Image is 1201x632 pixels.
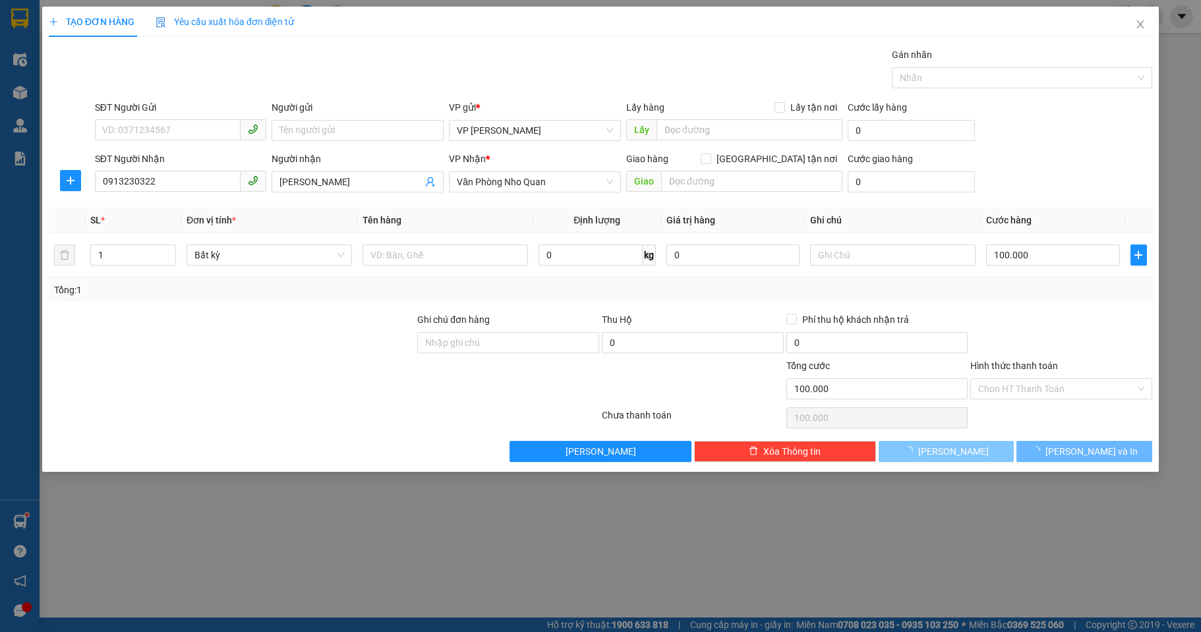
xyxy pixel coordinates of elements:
[363,244,528,266] input: VD: Bàn, Ghế
[986,215,1032,225] span: Cước hàng
[156,16,295,27] span: Yêu cầu xuất hóa đơn điện tử
[73,49,299,65] li: Hotline: 19003086
[666,215,715,225] span: Giá trị hàng
[510,441,691,462] button: [PERSON_NAME]
[600,408,785,431] div: Chưa thanh toán
[248,124,258,134] span: phone
[16,96,143,161] b: GỬI : VP [PERSON_NAME]
[457,121,613,140] span: VP Nguyễn Quốc Trị
[449,154,486,164] span: VP Nhận
[49,17,58,26] span: plus
[1031,446,1045,455] span: loading
[187,215,236,225] span: Đơn vị tính
[785,100,842,115] span: Lấy tận nơi
[16,16,82,82] img: logo.jpg
[417,314,490,325] label: Ghi chú đơn hàng
[848,154,913,164] label: Cước giao hàng
[449,100,621,115] div: VP gửi
[918,444,989,459] span: [PERSON_NAME]
[1016,441,1152,462] button: [PERSON_NAME] và In
[573,215,620,225] span: Định lượng
[1130,244,1148,266] button: plus
[156,17,166,28] img: icon
[892,49,932,60] label: Gán nhãn
[666,244,800,266] input: 0
[49,16,134,27] span: TẠO ĐƠN HÀNG
[805,208,981,233] th: Ghi chú
[879,441,1014,462] button: [PERSON_NAME]
[694,441,876,462] button: deleteXóa Thông tin
[54,283,464,297] div: Tổng: 1
[54,244,75,266] button: delete
[95,152,267,166] div: SĐT Người Nhận
[1122,7,1159,43] button: Close
[60,170,81,191] button: plus
[810,244,976,266] input: Ghi Chú
[970,360,1058,371] label: Hình thức thanh toán
[749,446,758,457] span: delete
[73,32,299,49] li: Số 2 [PERSON_NAME], [GEOGRAPHIC_DATA]
[417,332,599,353] input: Ghi chú đơn hàng
[643,244,656,266] span: kg
[90,215,101,225] span: SL
[763,444,821,459] span: Xóa Thông tin
[107,15,265,32] b: Duy Khang Limousine
[848,102,907,113] label: Cước lấy hàng
[661,171,842,192] input: Dọc đường
[1135,19,1146,30] span: close
[1131,250,1147,260] span: plus
[272,100,444,115] div: Người gửi
[786,360,830,371] span: Tổng cước
[457,172,613,192] span: Văn Phòng Nho Quan
[1045,444,1138,459] span: [PERSON_NAME] và In
[602,314,632,325] span: Thu Hộ
[363,215,401,225] span: Tên hàng
[904,446,918,455] span: loading
[657,119,842,140] input: Dọc đường
[626,119,657,140] span: Lấy
[626,154,668,164] span: Giao hàng
[61,175,80,186] span: plus
[711,152,842,166] span: [GEOGRAPHIC_DATA] tận nơi
[124,68,247,84] b: Gửi khách hàng
[566,444,636,459] span: [PERSON_NAME]
[144,96,229,125] h1: NQT1510250008
[626,171,661,192] span: Giao
[848,120,976,141] input: Cước lấy hàng
[248,175,258,186] span: phone
[848,171,976,192] input: Cước giao hàng
[95,100,267,115] div: SĐT Người Gửi
[272,152,444,166] div: Người nhận
[425,177,436,187] span: user-add
[626,102,664,113] span: Lấy hàng
[797,312,914,327] span: Phí thu hộ khách nhận trả
[194,245,344,265] span: Bất kỳ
